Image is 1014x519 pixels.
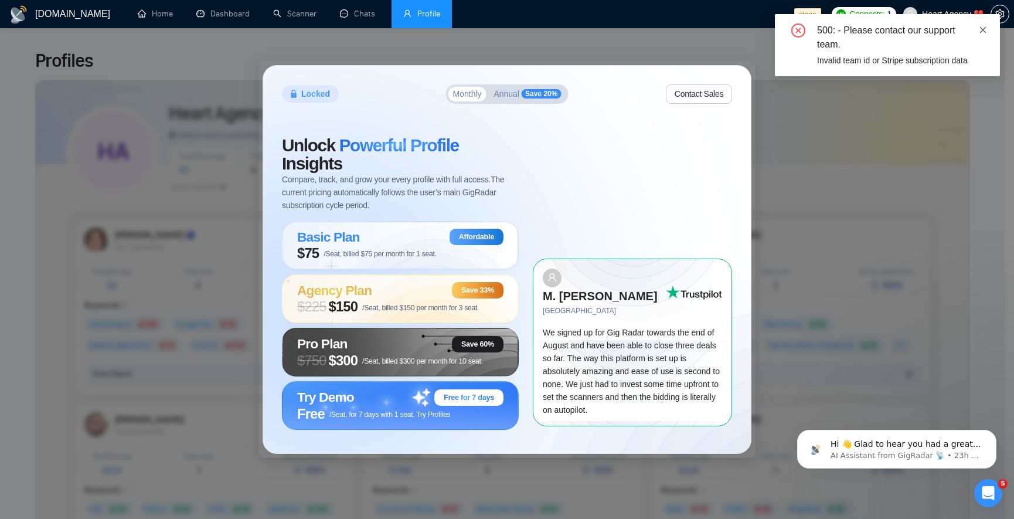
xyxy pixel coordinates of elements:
iframe: Intercom live chat [974,479,1002,507]
span: $ 750 [297,352,326,369]
span: Locked [301,87,330,100]
span: /Seat, billed $150 per month for 3 seat. [362,304,479,312]
span: 5 [998,479,1008,489]
span: $ 225 [297,298,326,315]
a: dashboardDashboard [196,9,250,19]
span: Basic Plan [297,229,360,245]
span: user [906,10,914,18]
span: Annual [494,90,519,98]
span: $75 [297,245,319,262]
span: Free for 7 days [444,393,494,402]
span: Save 20% [522,89,561,99]
span: close [979,26,987,34]
a: homeHome [138,9,173,19]
img: logo [9,5,28,24]
span: 1 [887,8,892,21]
span: /Seat, for 7 days with 1 seat. Try Profiles [329,411,450,419]
a: setting [991,9,1009,19]
p: Message from AI Assistant from GigRadar 📡, sent 23h ago [51,45,202,56]
span: Profile [417,9,440,19]
span: [GEOGRAPHIC_DATA] [543,306,666,317]
span: We signed up for Gig Radar towards the end of August and have been able to close three deals so f... [543,328,720,415]
span: Unlock Insights [282,135,459,173]
span: $150 [329,298,358,315]
img: Trust Pilot [666,286,722,300]
img: upwork-logo.png [836,9,846,19]
span: Connects: [849,8,884,21]
span: Hi 👋 Glad to hear you had a great experience with us! 🙌 ​ Could you spare 20 seconds to leave a r... [51,34,202,125]
span: /Seat, billed $75 per month for 1 seat. [324,250,437,258]
span: Powerful Profile [339,135,459,155]
span: Save 33% [461,286,494,295]
iframe: Intercom notifications message [780,405,1014,487]
span: Monthly [453,90,482,98]
span: user [547,273,557,282]
span: Pro Plan [297,336,348,351]
span: Agency Plan [297,283,372,298]
strong: M. [PERSON_NAME] [543,290,658,303]
span: Affordable [459,232,494,242]
span: setting [991,9,1009,19]
span: $300 [329,352,358,369]
div: 500: - Please contact our support team. [817,23,986,52]
span: user [403,9,411,18]
span: Save 60% [461,340,494,349]
button: setting [991,5,1009,23]
a: searchScanner [273,9,317,19]
button: Contact Sales [666,84,732,104]
span: Try Demo [297,389,354,405]
span: close-circle [791,23,805,38]
span: /Seat, billed $300 per month for 10 seat. [362,357,483,365]
a: messageChats [340,9,380,19]
span: Free [297,406,325,422]
span: Compare, track, and grow your every profile with full access. The current pricing automatically f... [282,173,519,212]
button: AnnualSave 20% [489,87,566,101]
button: Monthly [448,87,486,101]
span: stage [794,8,821,21]
div: Invalid team id or Stripe subscription data [817,54,986,67]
